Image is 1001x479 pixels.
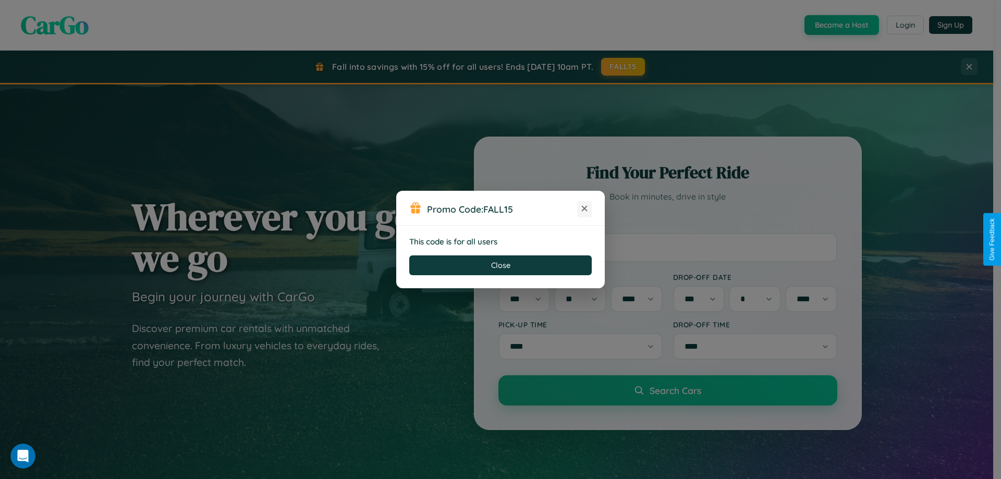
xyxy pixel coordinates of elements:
iframe: Intercom live chat [10,444,35,469]
b: FALL15 [483,203,513,215]
div: Give Feedback [988,218,996,261]
h3: Promo Code: [427,203,577,215]
button: Close [409,255,592,275]
strong: This code is for all users [409,237,497,247]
